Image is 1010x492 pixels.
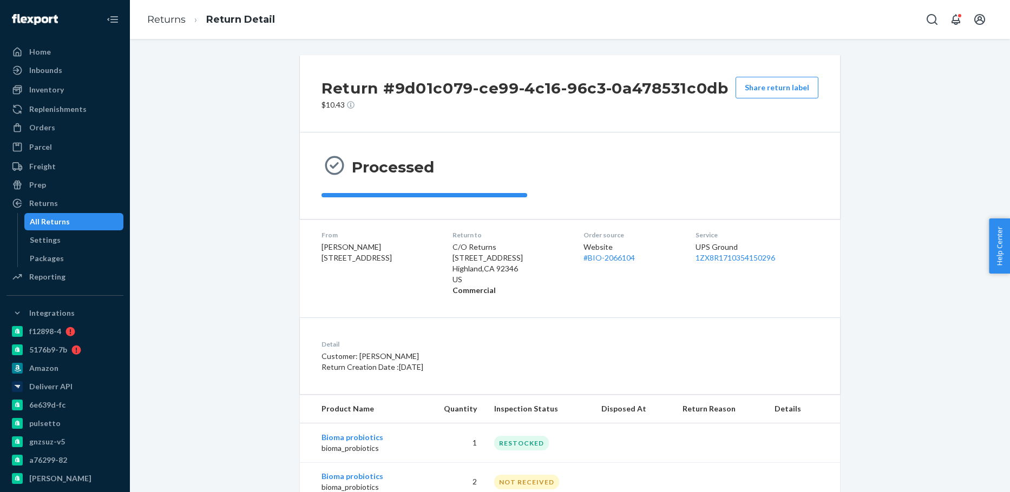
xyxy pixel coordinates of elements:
[6,268,123,285] a: Reporting
[24,231,124,249] a: Settings
[322,77,729,99] h2: Return #9d01c079-ce99-4c16-96c3-0a478531c0db
[29,198,58,209] div: Returns
[30,235,61,245] div: Settings
[30,216,70,227] div: All Returns
[29,104,87,115] div: Replenishments
[420,423,486,463] td: 1
[420,395,486,423] th: Quantity
[989,218,1010,274] button: Help Center
[583,253,635,262] a: #BIO-2066104
[593,395,674,423] th: Disposed At
[6,451,123,469] a: a76299-82
[29,381,73,392] div: Deliverr API
[29,344,67,355] div: 5176b9-7b
[322,471,383,481] a: Bioma probiotics
[6,101,123,118] a: Replenishments
[766,395,840,423] th: Details
[29,473,91,484] div: [PERSON_NAME]
[486,395,593,423] th: Inspection Status
[6,323,123,340] a: f12898-4
[29,436,65,447] div: gnzsuz-v5
[6,396,123,414] a: 6e639d-fc
[6,304,123,322] button: Integrations
[696,242,738,251] span: UPS Ground
[945,9,967,30] button: Open notifications
[674,395,766,423] th: Return Reason
[6,176,123,194] a: Prep
[6,378,123,395] a: Deliverr API
[6,138,123,156] a: Parcel
[29,363,58,374] div: Amazon
[29,161,56,172] div: Freight
[29,84,64,95] div: Inventory
[24,250,124,267] a: Packages
[12,14,58,25] img: Flexport logo
[6,195,123,212] a: Returns
[322,230,435,240] dt: From
[322,351,621,362] p: Customer: [PERSON_NAME]
[29,179,46,190] div: Prep
[352,157,434,177] h3: Processed
[322,443,411,454] p: bioma_probiotics
[29,122,55,133] div: Orders
[6,81,123,98] a: Inventory
[139,4,284,36] ol: breadcrumbs
[452,230,566,240] dt: Return to
[6,470,123,487] a: [PERSON_NAME]
[206,14,275,25] a: Return Detail
[6,62,123,79] a: Inbounds
[322,433,383,442] a: Bioma probiotics
[29,308,75,318] div: Integrations
[29,455,67,466] div: a76299-82
[300,395,420,423] th: Product Name
[30,253,64,264] div: Packages
[6,341,123,358] a: 5176b9-7b
[452,263,566,274] p: Highland , CA 92346
[583,242,678,263] div: Website
[452,252,566,263] p: [STREET_ADDRESS]
[921,9,943,30] button: Open Search Box
[29,142,52,152] div: Parcel
[322,362,621,373] p: Return Creation Date : [DATE]
[6,433,123,450] a: gnzsuz-v5
[322,99,729,110] p: $10.43
[322,340,621,349] dt: Detail
[29,271,65,282] div: Reporting
[29,46,51,57] div: Home
[696,230,818,240] dt: Service
[6,360,123,377] a: Amazon
[736,77,818,98] button: Share return label
[696,253,775,262] a: 1ZX8R1710354150296
[969,9,991,30] button: Open account menu
[452,274,566,285] p: US
[494,475,559,489] div: NOT RECEIVED
[6,158,123,175] a: Freight
[322,242,392,262] span: [PERSON_NAME] [STREET_ADDRESS]
[102,9,123,30] button: Close Navigation
[583,230,678,240] dt: Order source
[452,242,566,252] p: C/O Returns
[6,415,123,432] a: pulsetto
[6,43,123,61] a: Home
[24,213,124,230] a: All Returns
[147,14,186,25] a: Returns
[29,326,61,337] div: f12898-4
[29,418,61,429] div: pulsetto
[29,65,62,76] div: Inbounds
[494,436,549,450] div: RESTOCKED
[6,119,123,136] a: Orders
[29,400,65,410] div: 6e639d-fc
[452,285,496,295] strong: Commercial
